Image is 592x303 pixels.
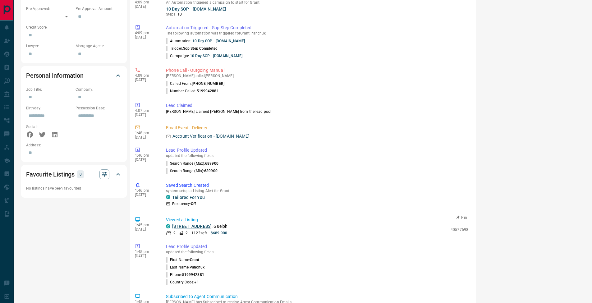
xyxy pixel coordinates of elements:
p: [DATE] [135,113,157,117]
span: Panchuk [190,265,204,269]
p: [DATE] [135,35,157,39]
p: Number Called: [166,88,219,94]
p: Search Range (Max) : [166,161,218,166]
p: First Name : [166,257,199,263]
p: The following automation was triggered for Grant Panchuk [166,31,468,35]
p: Phone : [166,272,204,278]
a: 10 Day SOP - [DOMAIN_NAME] [192,39,245,43]
p: 1:48 pm [135,131,157,135]
a: 10 Day SOP - [DOMAIN_NAME] [190,54,242,58]
p: 4:09 pm [135,31,157,35]
p: Trigger: [166,46,218,51]
p: 2 [173,230,176,236]
p: Pre-Approved: [26,6,72,11]
p: $689,900 [211,230,227,236]
p: Possession Date: [76,105,122,111]
div: Favourite Listings0 [26,167,122,182]
p: No listings have been favourited [26,186,122,191]
span: 10 [177,12,182,16]
p: Lead Profile Updated [166,243,468,250]
p: 4:09 pm [135,73,157,78]
p: Pre-Approval Amount: [76,6,122,11]
p: 2 [186,230,188,236]
p: Social: [26,124,72,130]
p: updated the following fields: [166,154,468,158]
p: Frequency: [172,201,196,207]
p: 40577698 [451,227,468,232]
p: Campaign: [166,53,242,59]
p: Lead Claimed [166,102,468,109]
a: [STREET_ADDRESS] [172,224,212,229]
span: 689900 [204,169,218,173]
p: 4:07 pm [135,108,157,113]
div: condos.ca [166,195,170,199]
p: Lawyer: [26,43,72,49]
span: 5199942881 [182,273,204,277]
p: Steps: [166,11,468,17]
p: Called From: [166,81,224,86]
p: [DATE] [135,193,157,197]
p: [DATE] [135,135,157,140]
p: Birthday: [26,105,72,111]
p: Credit Score: [26,25,122,30]
div: condos.ca [166,224,170,228]
p: Search Range (Min) : [166,168,218,174]
p: [DATE] [135,158,157,162]
p: Email Event - Delivery [166,125,468,131]
p: Viewed a Listing [166,217,468,223]
span: +1 [194,280,199,284]
a: 10 Day SOP - [DOMAIN_NAME] [166,7,226,11]
p: system setup a Listing Alert for Grant [166,189,468,193]
span: Sop Step Completed [183,46,218,51]
button: Pin [453,215,471,220]
span: 5199942881 [197,89,219,93]
p: Automation Triggered - Sop Step Completed [166,25,468,31]
p: [DATE] [135,78,157,82]
p: [PERSON_NAME] claimed [PERSON_NAME] from the lead pool [166,109,468,114]
span: 689900 [205,161,218,166]
p: [PERSON_NAME] called [PERSON_NAME] [166,74,468,78]
p: 1:45 pm [135,223,157,227]
p: Last Name : [166,264,204,270]
p: 1:46 pm [135,188,157,193]
p: Mortgage Agent: [76,43,122,49]
h2: Personal Information [26,71,84,80]
p: Automation: [166,38,245,44]
p: An Automation triggered a campaign to start for Grant [166,0,468,5]
p: updated the following fields: [166,250,468,254]
p: Company: [76,87,122,92]
h2: Favourite Listings [26,169,75,179]
p: 1123 sqft [191,230,207,236]
p: Subscribed to Agent Communication [166,293,468,300]
p: [DATE] [135,254,157,258]
span: [PHONE_NUMBER] [192,81,224,86]
p: 1:46 pm [135,153,157,158]
p: Job Title: [26,87,72,92]
p: Address: [26,142,122,148]
p: Saved Search Created [166,182,468,189]
p: [DATE] [135,227,157,232]
p: , Guelph [172,223,227,230]
strong: Off [191,202,196,206]
p: Account Verification - [DOMAIN_NAME] [172,133,250,140]
div: Personal Information [26,68,122,83]
p: Phone Call - Outgoing Manual [166,67,468,74]
p: 0 [79,171,82,178]
p: [DATE] [135,4,157,9]
p: 1:45 pm [135,250,157,254]
a: Tailored For You [172,195,205,200]
span: Grant [190,258,199,262]
p: Lead Profile Updated [166,147,468,154]
p: Country Code : [166,279,199,285]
